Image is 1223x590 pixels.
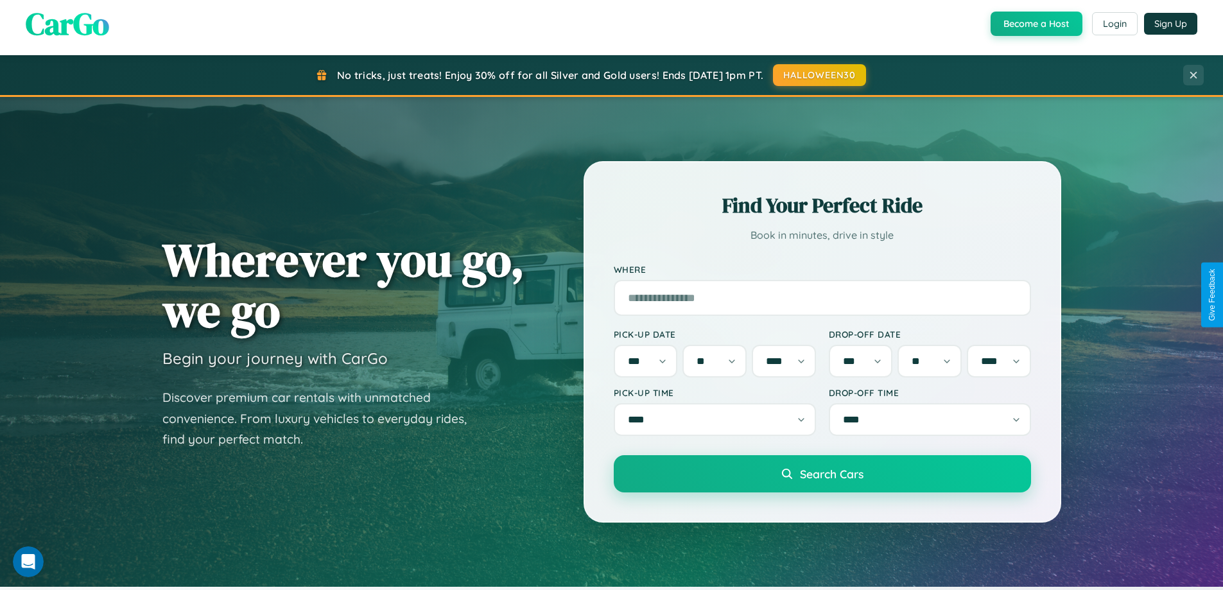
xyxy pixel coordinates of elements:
label: Pick-up Date [614,329,816,340]
span: Search Cars [800,467,863,481]
p: Discover premium car rentals with unmatched convenience. From luxury vehicles to everyday rides, ... [162,387,483,450]
label: Drop-off Date [829,329,1031,340]
div: Give Feedback [1208,269,1217,321]
p: Book in minutes, drive in style [614,226,1031,245]
label: Pick-up Time [614,387,816,398]
button: Sign Up [1144,13,1197,35]
h3: Begin your journey with CarGo [162,349,388,368]
button: Login [1092,12,1138,35]
label: Where [614,264,1031,275]
span: CarGo [26,3,109,45]
button: HALLOWEEN30 [773,64,866,86]
label: Drop-off Time [829,387,1031,398]
h2: Find Your Perfect Ride [614,191,1031,220]
span: No tricks, just treats! Enjoy 30% off for all Silver and Gold users! Ends [DATE] 1pm PT. [337,69,763,82]
h1: Wherever you go, we go [162,234,525,336]
iframe: Intercom live chat [13,546,44,577]
button: Become a Host [991,12,1082,36]
button: Search Cars [614,455,1031,492]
